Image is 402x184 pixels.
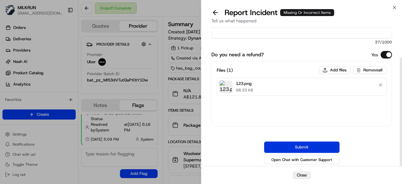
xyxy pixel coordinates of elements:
p: Report Incident [225,8,334,18]
span: 37 /1000 [211,40,392,45]
button: Close [293,171,311,179]
img: 123.png [220,81,232,93]
button: Submit [264,142,340,153]
button: Remove file [376,81,385,89]
label: Do you need a refund? [211,51,264,59]
button: Open Chat with Customer Support [264,155,340,164]
button: Add files [319,66,350,74]
h3: Files ( 1 ) [217,67,233,73]
p: 123.png [236,81,253,87]
p: Yes [371,52,378,58]
button: Removeall [353,66,387,74]
div: Tell us what happened [211,18,392,28]
div: Missing Or Incorrect Items [280,9,334,16]
p: 98.33 KB [236,87,253,93]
